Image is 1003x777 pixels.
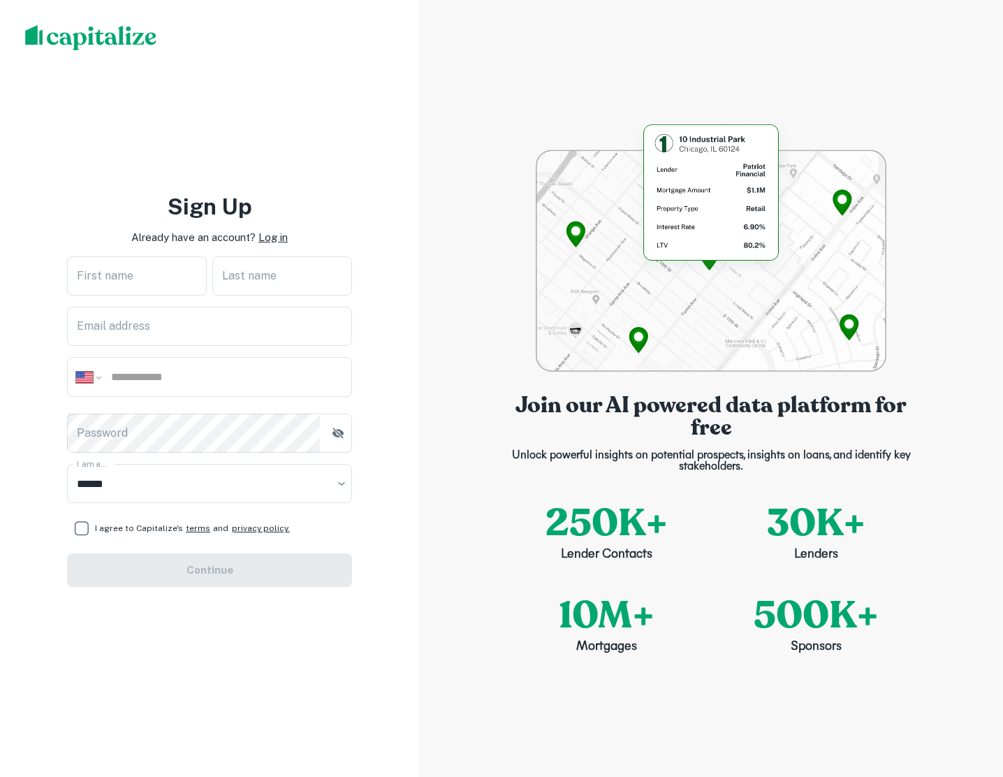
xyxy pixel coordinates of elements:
a: terms [183,523,213,533]
p: Lenders [794,546,838,565]
p: 30K+ [767,495,865,551]
span: I agree to Capitalize's and [95,522,290,535]
p: Sponsors [791,638,842,657]
p: 250K+ [546,495,668,551]
img: capitalize-logo.png [25,25,157,50]
p: Join our AI powered data platform for free [501,394,921,439]
p: 10M+ [559,587,654,644]
img: login-bg [536,120,886,372]
p: Already have an account? [131,229,256,246]
p: Log in [258,229,288,246]
iframe: Chat Widget [933,665,1003,732]
h3: Sign Up [168,190,252,224]
p: Unlock powerful insights on potential prospects, insights on loans, and identify key stakeholders. [501,450,921,472]
p: 500K+ [754,587,879,644]
label: I am a... [77,458,106,470]
p: Lender Contacts [561,546,652,565]
p: Mortgages [576,638,637,657]
a: privacy policy. [230,523,290,533]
